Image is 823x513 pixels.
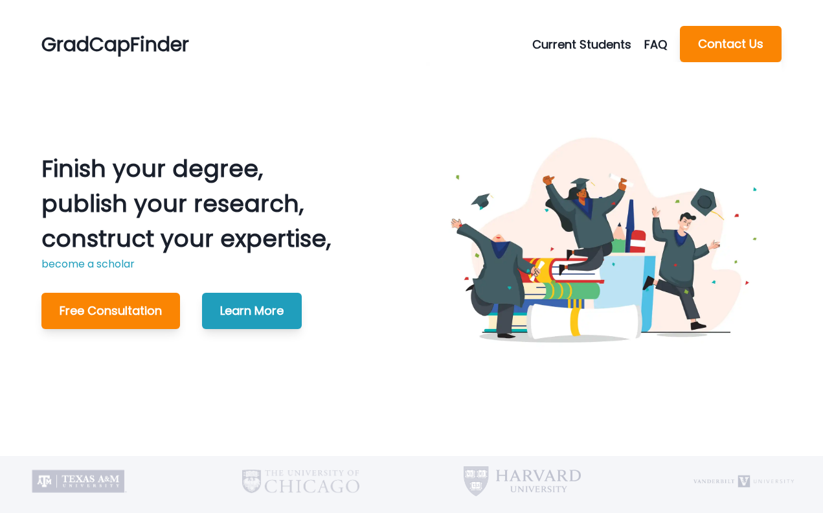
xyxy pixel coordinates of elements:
[532,36,644,53] button: Current Students
[242,456,359,506] img: University of Chicago
[202,293,302,329] button: Learn More
[41,152,331,256] p: Finish your degree, publish your research, construct your expertise,
[41,293,180,329] button: Free Consultation
[685,456,802,506] img: Vanderbilt University
[41,256,331,272] p: become a scholar
[21,456,138,506] img: Texas A&M University
[644,36,680,53] a: FAQ
[426,62,782,418] img: Graduating Students
[464,456,581,506] img: Harvard University
[41,30,189,59] p: GradCapFinder
[680,26,782,62] button: Contact Us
